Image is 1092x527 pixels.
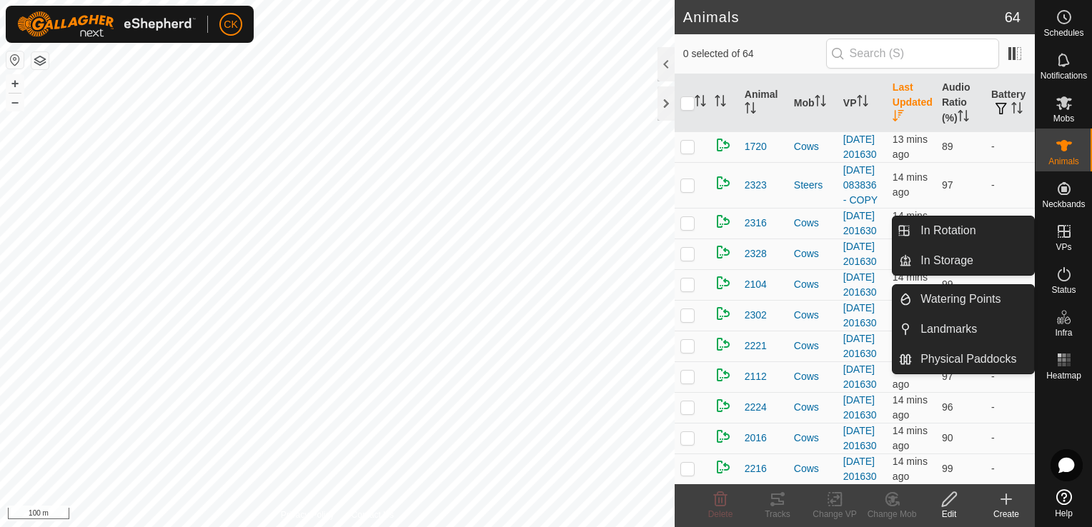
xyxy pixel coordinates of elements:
[843,271,877,298] a: [DATE] 201630
[893,425,928,451] span: 12 Aug 2025, 8:24 pm
[745,431,767,446] span: 2016
[942,278,953,290] span: 99
[986,392,1035,423] td: -
[794,338,832,353] div: Cows
[1055,509,1073,518] span: Help
[794,369,832,384] div: Cows
[843,456,877,482] a: [DATE] 201630
[893,363,928,390] span: 12 Aug 2025, 8:24 pm
[745,369,767,384] span: 2112
[1042,200,1085,209] span: Neckbands
[31,52,49,69] button: Map Layers
[942,371,953,382] span: 97
[843,302,877,328] a: [DATE] 201630
[745,400,767,415] span: 2224
[695,97,706,109] p-sorticon: Activate to sort
[893,171,928,198] span: 12 Aug 2025, 8:25 pm
[843,333,877,359] a: [DATE] 201630
[986,208,1035,239] td: -
[920,252,973,269] span: In Storage
[978,508,1035,521] div: Create
[893,216,1034,245] li: In Rotation
[352,508,394,521] a: Contact Us
[815,97,826,109] p-sorticon: Activate to sort
[843,164,878,206] a: [DATE] 083836 - COPY
[794,277,832,292] div: Cows
[224,17,237,32] span: CK
[893,394,928,421] span: 12 Aug 2025, 8:24 pm
[745,277,767,292] span: 2104
[986,423,1035,453] td: -
[1051,286,1076,294] span: Status
[794,308,832,323] div: Cows
[745,246,767,261] span: 2328
[936,74,986,132] th: Audio Ratio (%)
[1053,114,1074,123] span: Mobs
[893,210,928,236] span: 12 Aug 2025, 8:24 pm
[958,112,969,124] p-sorticon: Activate to sort
[715,97,726,109] p-sorticon: Activate to sort
[843,241,877,267] a: [DATE] 201630
[739,74,788,132] th: Animal
[986,131,1035,162] td: -
[912,315,1034,343] a: Landmarks
[6,75,24,92] button: +
[1055,328,1072,337] span: Infra
[281,508,334,521] a: Privacy Policy
[986,453,1035,484] td: -
[745,139,767,154] span: 1720
[942,432,953,443] span: 90
[683,9,1005,26] h2: Animals
[1005,6,1021,28] span: 64
[920,291,1001,308] span: Watering Points
[912,345,1034,373] a: Physical Paddocks
[794,431,832,446] div: Cows
[843,363,877,390] a: [DATE] 201630
[715,397,732,414] img: returning on
[715,336,732,353] img: returning on
[942,141,953,152] span: 89
[912,246,1034,275] a: In Storage
[942,401,953,413] span: 96
[893,456,928,482] span: 12 Aug 2025, 8:24 pm
[986,361,1035,392] td: -
[942,179,953,191] span: 97
[6,51,24,69] button: Reset Map
[986,162,1035,208] td: -
[715,136,732,154] img: returning on
[893,345,1034,373] li: Physical Paddocks
[843,210,877,236] a: [DATE] 201630
[745,216,767,231] span: 2316
[745,308,767,323] span: 2302
[745,178,767,193] span: 2323
[6,94,24,111] button: –
[708,509,733,519] span: Delete
[794,139,832,154] div: Cows
[788,74,838,132] th: Mob
[745,461,767,476] span: 2216
[887,74,936,132] th: Last Updated
[912,285,1034,313] a: Watering Points
[893,112,904,124] p-sorticon: Activate to sort
[745,104,756,116] p-sorticon: Activate to sort
[794,400,832,415] div: Cows
[715,213,732,230] img: returning on
[920,321,977,338] span: Landmarks
[17,11,196,37] img: Gallagher Logo
[715,274,732,291] img: returning on
[1011,104,1023,116] p-sorticon: Activate to sort
[893,315,1034,343] li: Landmarks
[794,246,832,261] div: Cows
[794,178,832,193] div: Steers
[843,425,877,451] a: [DATE] 201630
[893,285,1034,313] li: Watering Points
[920,508,978,521] div: Edit
[843,394,877,421] a: [DATE] 201630
[843,134,877,160] a: [DATE] 201630
[749,508,806,521] div: Tracks
[715,174,732,191] img: returning on
[1036,483,1092,523] a: Help
[715,305,732,322] img: returning on
[1041,71,1087,80] span: Notifications
[715,428,732,445] img: returning on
